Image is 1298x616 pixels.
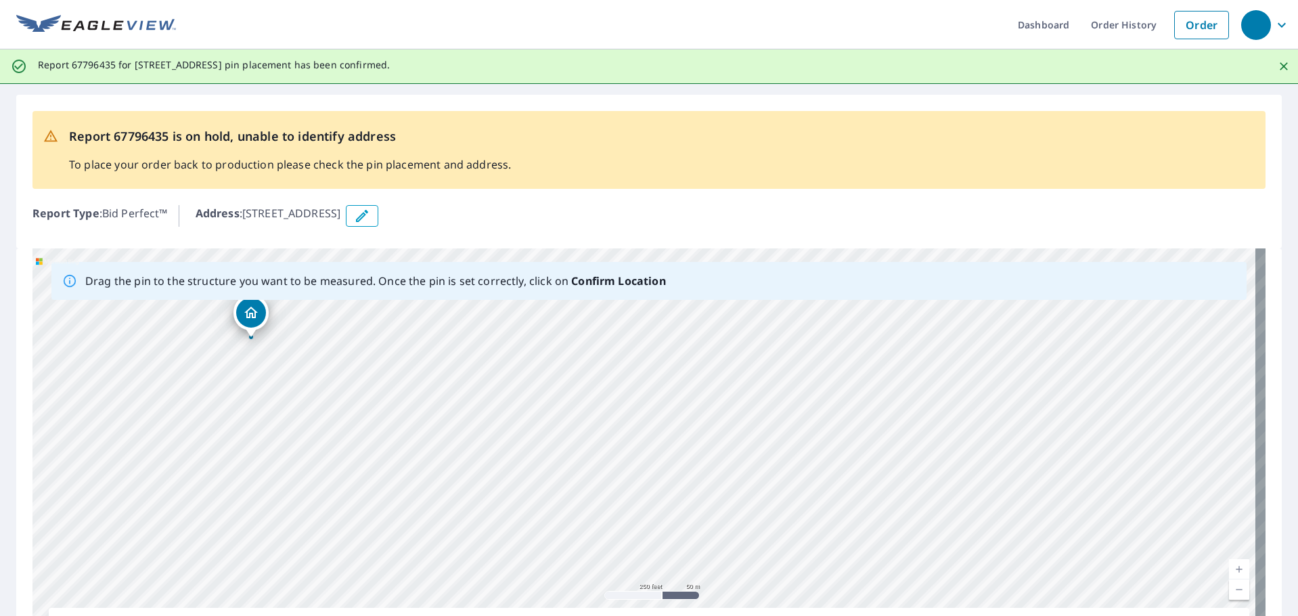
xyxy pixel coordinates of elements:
[196,206,240,221] b: Address
[1229,579,1249,600] a: Current Level 17, Zoom Out
[571,273,665,288] b: Confirm Location
[32,206,99,221] b: Report Type
[85,273,666,289] p: Drag the pin to the structure you want to be measured. Once the pin is set correctly, click on
[233,295,269,337] div: Dropped pin, building 1, Residential property, 3560 Route 130 Trafford, PA 15085
[16,15,176,35] img: EV Logo
[69,127,511,146] p: Report 67796435 is on hold, unable to identify address
[1275,58,1293,75] button: Close
[1229,559,1249,579] a: Current Level 17, Zoom In
[38,59,390,71] p: Report 67796435 for [STREET_ADDRESS] pin placement has been confirmed.
[196,205,341,227] p: : [STREET_ADDRESS]
[69,156,511,173] p: To place your order back to production please check the pin placement and address.
[1174,11,1229,39] a: Order
[32,205,168,227] p: : Bid Perfect™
